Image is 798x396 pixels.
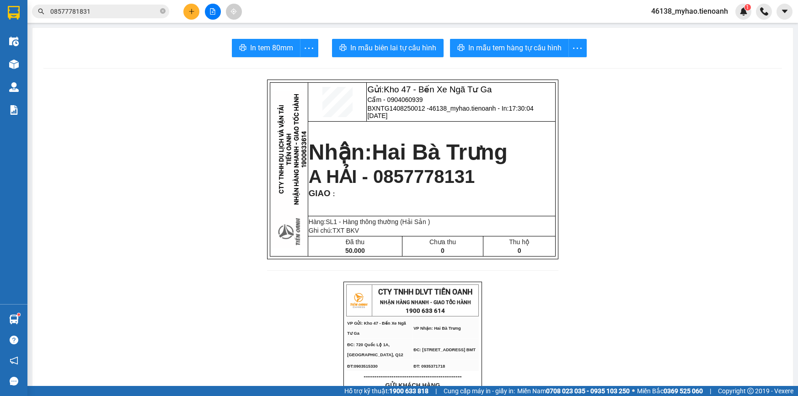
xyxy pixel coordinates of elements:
button: aim [226,4,242,20]
input: Tìm tên, số ĐT hoặc mã đơn [50,6,158,16]
span: message [10,377,18,385]
span: ⚪️ [632,389,635,393]
span: 0 [518,247,521,254]
strong: Nhận: [309,140,508,164]
span: : [331,190,335,198]
span: Kho 47 - Bến Xe Ngã Tư Ga [384,85,492,94]
span: In tem 80mm [250,42,293,54]
span: VP Nhận: Hai Bà Trưng [413,326,461,331]
button: caret-down [777,4,793,20]
img: logo [347,289,370,312]
span: printer [457,44,465,53]
span: ---------------------------------------------- [364,373,461,380]
sup: 1 [744,4,751,11]
button: printerIn mẫu biên lai tự cấu hình [332,39,444,57]
img: icon-new-feature [739,7,748,16]
span: Gửi: [367,85,492,94]
button: more [568,39,587,57]
span: question-circle [10,336,18,344]
img: warehouse-icon [9,82,19,92]
span: ĐT: 0935371718 [413,364,445,369]
span: 46138_myhao.tienoanh [644,5,735,17]
sup: 1 [17,313,20,316]
img: warehouse-icon [9,315,19,324]
span: 17:30:04 [DATE] [367,105,534,119]
img: solution-icon [9,105,19,115]
span: notification [10,356,18,365]
span: close-circle [160,8,166,14]
span: 0 [441,247,445,254]
span: caret-down [781,7,789,16]
span: Ghi chú: [309,227,359,234]
span: more [300,43,318,54]
strong: NHẬN HÀNG NHANH - GIAO TỐC HÀNH [380,300,471,305]
span: CTY TNHH DLVT TIẾN OANH [378,288,472,296]
strong: 0369 525 060 [664,387,703,395]
span: ĐC: 720 Quốc Lộ 1A, [GEOGRAPHIC_DATA], Q12 [347,342,403,357]
span: Chưa thu [429,238,456,246]
span: printer [339,44,347,53]
span: Thu hộ [509,238,530,246]
span: In mẫu tem hàng tự cấu hình [468,42,562,54]
button: plus [183,4,199,20]
img: warehouse-icon [9,37,19,46]
strong: 1900 633 614 [406,307,445,314]
span: 1 [746,4,749,11]
span: Hai Bà Trưng [372,140,508,164]
button: printerIn mẫu tem hàng tự cấu hình [450,39,569,57]
span: copyright [747,388,754,394]
span: Đã thu [346,238,364,246]
img: logo-vxr [8,6,20,20]
span: TXT BKV [332,227,359,234]
span: Cẩm - 0904060939 [367,96,423,103]
span: GỬI KHÁCH HÀNG [386,382,440,389]
span: file-add [209,8,216,15]
span: Hỗ trợ kỹ thuật: [344,386,428,396]
button: file-add [205,4,221,20]
span: 50.000 [345,247,365,254]
span: Hàng:SL [309,218,430,225]
strong: 0708 023 035 - 0935 103 250 [546,387,630,395]
span: | [710,386,711,396]
span: ĐT:0903515330 [347,364,377,369]
span: close-circle [160,7,166,16]
span: VP Gửi: Kho 47 - Bến Xe Ngã Tư Ga [347,321,406,336]
span: plus [188,8,195,15]
button: printerIn tem 80mm [232,39,300,57]
span: A HẢI - 0857778131 [309,166,475,187]
img: warehouse-icon [9,59,19,69]
strong: 1900 633 818 [389,387,428,395]
span: printer [239,44,246,53]
span: ĐC: [STREET_ADDRESS] BMT [413,348,476,352]
button: more [300,39,318,57]
span: BXNTG1408250012 - [367,105,534,119]
span: 1 - Hàng thông thường (Hải Sản ) [333,218,430,225]
span: | [435,386,437,396]
span: more [569,43,586,54]
span: Miền Bắc [637,386,703,396]
span: search [38,8,44,15]
span: Miền Nam [517,386,630,396]
span: In mẫu biên lai tự cấu hình [350,42,436,54]
span: Cung cấp máy in - giấy in: [444,386,515,396]
span: GIAO [309,188,331,198]
img: phone-icon [760,7,768,16]
span: aim [230,8,237,15]
span: 46138_myhao.tienoanh - In: [367,105,534,119]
